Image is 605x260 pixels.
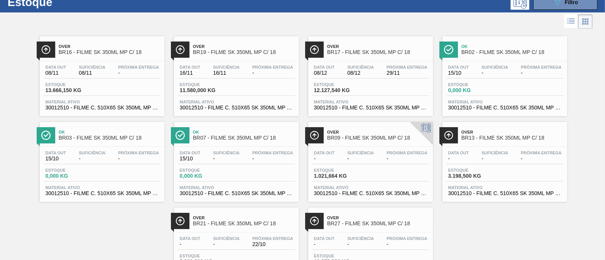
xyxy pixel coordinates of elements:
[461,135,563,141] span: BR13 - FILME SK 350ML MP C/ 18
[118,65,159,69] span: Próxima Entrega
[327,215,429,220] span: Over
[45,65,66,69] span: Data out
[521,151,562,155] span: Próxima Entrega
[193,44,295,49] span: Over
[314,236,335,241] span: Data out
[327,221,429,226] span: BR27 - FILME SK 350ML MP C/ 18
[327,49,429,55] span: BR17 - FILME SK 350ML MP C/ 18
[437,116,571,202] a: ÍconeOverBR13 - FILME SK 350ML MP C/ 18Data out-Suficiência-Próxima Entrega-Estoque3.198,500 KGMa...
[180,100,293,104] span: Material ativo
[347,65,374,69] span: Suficiência
[461,44,563,49] span: Ok
[314,168,367,172] span: Estoque
[175,216,185,226] img: Ícone
[180,254,233,258] span: Estoque
[252,156,293,162] span: -
[314,82,367,87] span: Estoque
[347,70,374,76] span: 08/12
[314,65,335,69] span: Data out
[314,185,427,190] span: Material ativo
[314,191,427,196] span: 30012510 - FILME C. 510X65 SK 350ML MP C18 429
[180,70,200,76] span: 16/11
[448,100,562,104] span: Material ativo
[193,215,295,220] span: Over
[45,82,98,87] span: Estoque
[310,216,319,226] img: Ícone
[314,70,335,76] span: 08/12
[327,135,429,141] span: BR09 - FILME SK 350ML MP C/ 18
[79,151,105,155] span: Suficiência
[386,242,427,247] span: -
[118,156,159,162] span: -
[448,156,469,162] span: -
[386,236,427,241] span: Próxima Entrega
[347,151,374,155] span: Suficiência
[347,236,374,241] span: Suficiência
[180,173,233,179] span: 0,000 KG
[448,168,501,172] span: Estoque
[168,31,302,116] a: ÍconeOverBR19 - FILME SK 350ML MP C/ 18Data out16/11Suficiência16/11Próxima Entrega-Estoque11.580...
[45,151,66,155] span: Data out
[45,88,98,93] span: 13.666,150 KG
[45,173,98,179] span: 0,000 KG
[481,156,508,162] span: -
[213,151,239,155] span: Suficiência
[59,135,161,141] span: BR03 - FILME SK 350ML MP C/ 18
[521,156,562,162] span: -
[578,14,593,29] div: Visão em Cards
[252,242,293,247] span: 22/10
[386,151,427,155] span: Próxima Entrega
[521,70,562,76] span: -
[386,65,427,69] span: Próxima Entrega
[175,131,185,140] img: Ícone
[252,65,293,69] span: Próxima Entrega
[314,151,335,155] span: Data out
[168,116,302,202] a: ÍconeOkBR07 - FILME SK 350ML MP C/ 18Data out15/10Suficiência-Próxima Entrega-Estoque0,000 KGMate...
[180,168,233,172] span: Estoque
[180,88,233,93] span: 11.580,000 KG
[45,156,66,162] span: 15/10
[481,151,508,155] span: Suficiência
[444,131,453,140] img: Ícone
[213,65,239,69] span: Suficiência
[521,65,562,69] span: Próxima Entrega
[448,82,501,87] span: Estoque
[461,130,563,134] span: Over
[252,70,293,76] span: -
[347,156,374,162] span: -
[310,45,319,54] img: Ícone
[481,65,508,69] span: Suficiência
[314,156,335,162] span: -
[180,185,293,190] span: Material ativo
[180,151,200,155] span: Data out
[79,65,105,69] span: Suficiência
[252,151,293,155] span: Próxima Entrega
[347,242,374,247] span: -
[437,31,571,116] a: ÍconeOkBR02 - FILME SK 350ML MP C/ 18Data out15/10Suficiência-Próxima Entrega-Estoque0,000 KGMate...
[45,185,159,190] span: Material ativo
[444,45,453,54] img: Ícone
[59,44,161,49] span: Over
[180,191,293,196] span: 30012510 - FILME C. 510X65 SK 350ML MP C18 429
[314,254,367,258] span: Estoque
[34,116,168,202] a: ÍconeOkBR03 - FILME SK 350ML MP C/ 18Data out15/10Suficiência-Próxima Entrega-Estoque0,000 KGMate...
[314,100,427,104] span: Material ativo
[448,185,562,190] span: Material ativo
[213,242,239,247] span: -
[314,105,427,111] span: 30012510 - FILME C. 510X65 SK 350ML MP C18 429
[448,173,501,179] span: 3.198,500 KG
[193,49,295,55] span: BR19 - FILME SK 350ML MP C/ 18
[448,65,469,69] span: Data out
[252,236,293,241] span: Próxima Entrega
[481,70,508,76] span: -
[45,168,98,172] span: Estoque
[45,191,159,196] span: 30012510 - FILME C. 510X65 SK 350ML MP C18 429
[386,70,427,76] span: 29/11
[79,156,105,162] span: -
[180,105,293,111] span: 30012510 - FILME C. 510X65 SK 350ML MP C18 429
[461,49,563,55] span: BR02 - FILME SK 350ML MP C/ 18
[180,236,200,241] span: Data out
[213,70,239,76] span: 16/11
[213,156,239,162] span: -
[193,130,295,134] span: Ok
